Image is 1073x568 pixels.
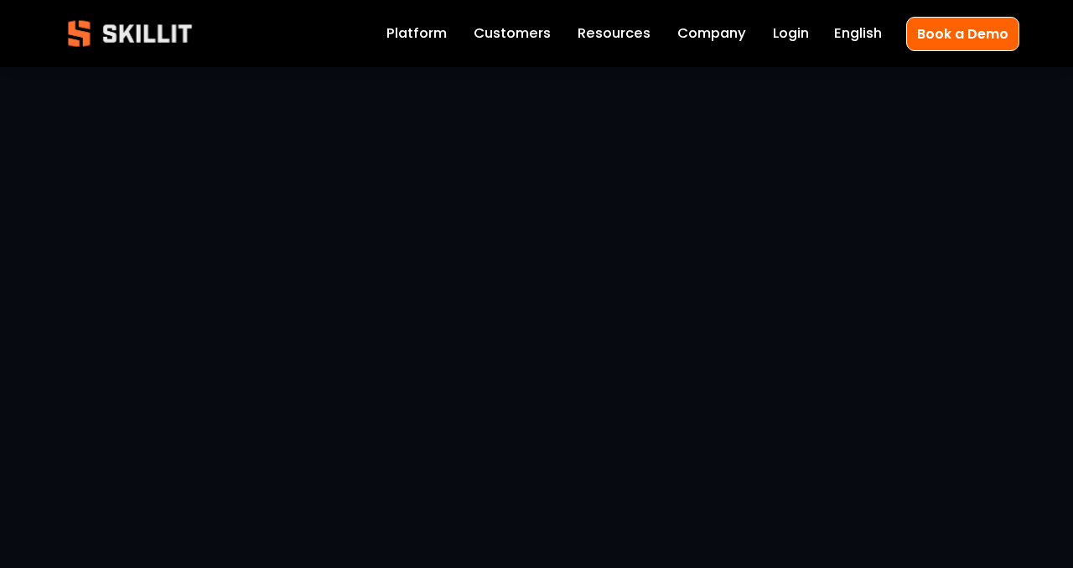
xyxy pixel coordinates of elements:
a: Customers [474,22,551,45]
a: Company [677,22,746,45]
a: Login [773,22,809,45]
img: Skillit [54,8,206,59]
div: language picker [834,22,882,45]
a: Book a Demo [906,17,1019,51]
a: folder dropdown [578,22,651,45]
a: Platform [386,22,447,45]
span: English [834,23,882,44]
span: Resources [578,23,651,44]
